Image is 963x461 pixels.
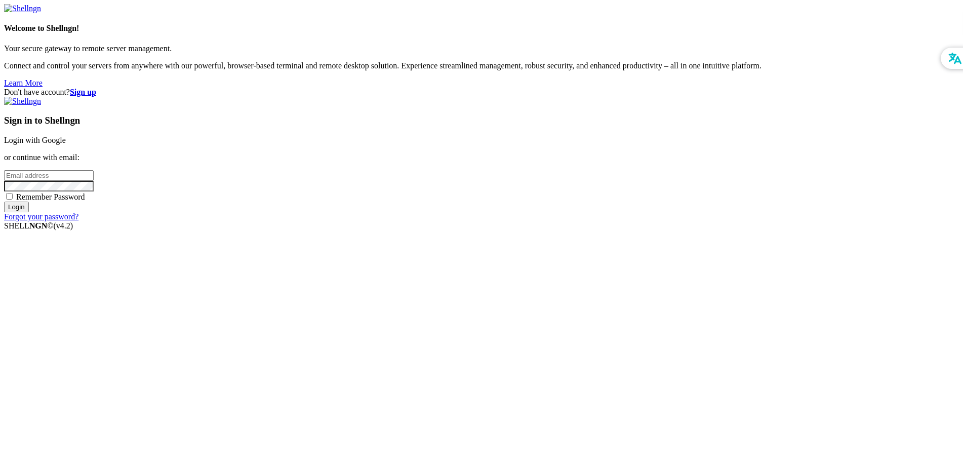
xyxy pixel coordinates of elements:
img: Shellngn [4,97,41,106]
input: Email address [4,170,94,181]
a: Login with Google [4,136,66,144]
a: Forgot your password? [4,212,78,221]
span: 4.2.0 [54,221,73,230]
p: Connect and control your servers from anywhere with our powerful, browser-based terminal and remo... [4,61,959,70]
a: Learn More [4,79,43,87]
span: SHELL © [4,221,73,230]
p: or continue with email: [4,153,959,162]
h3: Sign in to Shellngn [4,115,959,126]
p: Your secure gateway to remote server management. [4,44,959,53]
h4: Welcome to Shellngn! [4,24,959,33]
b: NGN [29,221,48,230]
img: Shellngn [4,4,41,13]
input: Remember Password [6,193,13,200]
div: Don't have account? [4,88,959,97]
input: Login [4,202,29,212]
a: Sign up [70,88,96,96]
span: Remember Password [16,193,85,201]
